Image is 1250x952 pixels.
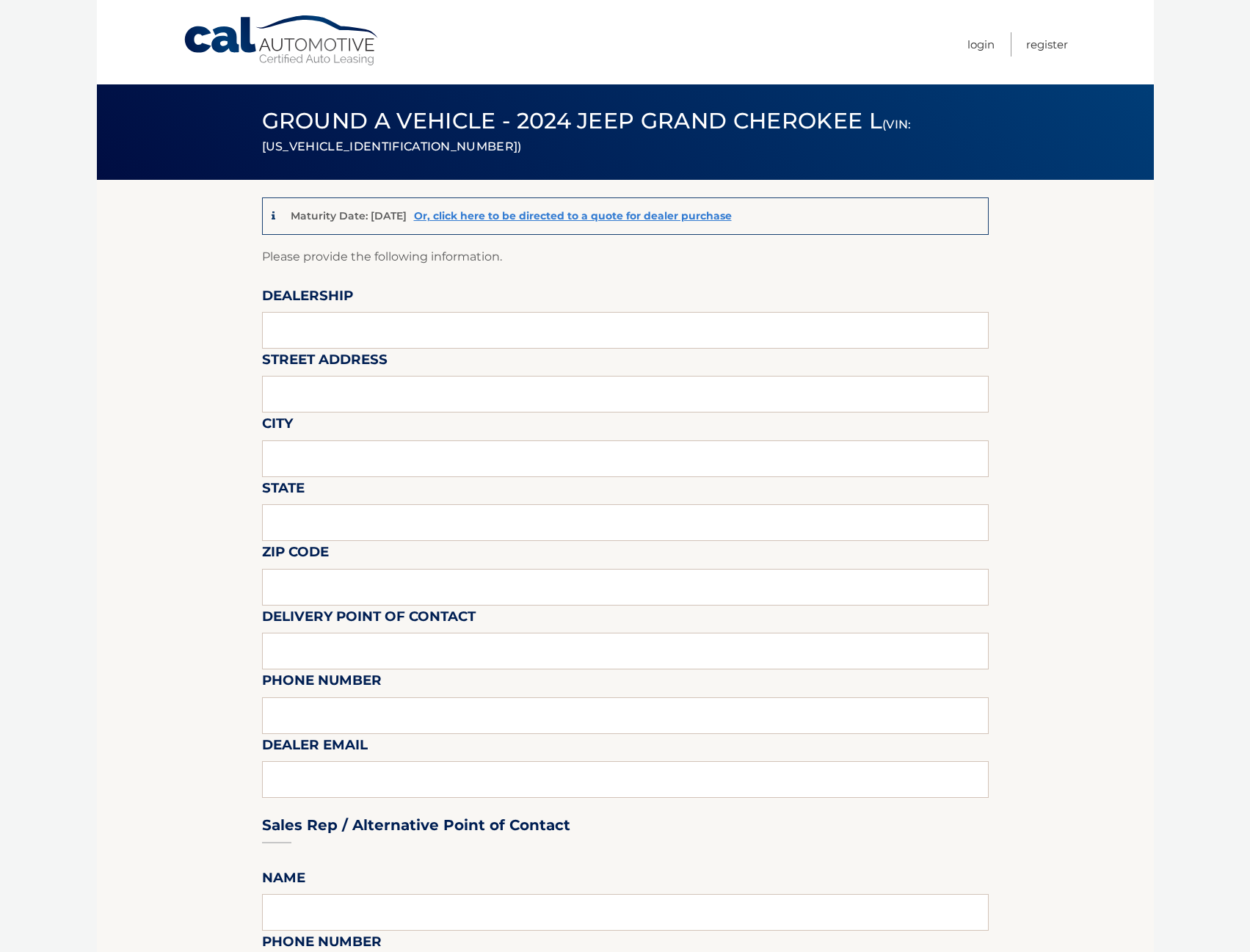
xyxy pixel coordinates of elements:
label: Name [262,867,305,894]
span: Ground a Vehicle - 2024 Jeep Grand Cherokee L [262,107,912,156]
label: State [262,477,305,504]
label: Zip Code [262,541,329,568]
label: Delivery Point of Contact [262,606,476,633]
label: Dealership [262,285,353,312]
label: Dealer Email [262,734,368,761]
small: (VIN: [US_VEHICLE_IDENTIFICATION_NUMBER]) [262,117,912,153]
label: Phone Number [262,669,382,697]
h3: Sales Rep / Alternative Point of Contact [262,816,570,835]
label: Street Address [262,349,388,376]
p: Please provide the following information. [262,247,989,267]
a: Register [1026,32,1068,57]
p: Maturity Date: [DATE] [291,209,407,222]
label: City [262,413,293,440]
a: Or, click here to be directed to a quote for dealer purchase [414,209,732,222]
a: Cal Automotive [183,15,381,67]
a: Login [967,32,995,57]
